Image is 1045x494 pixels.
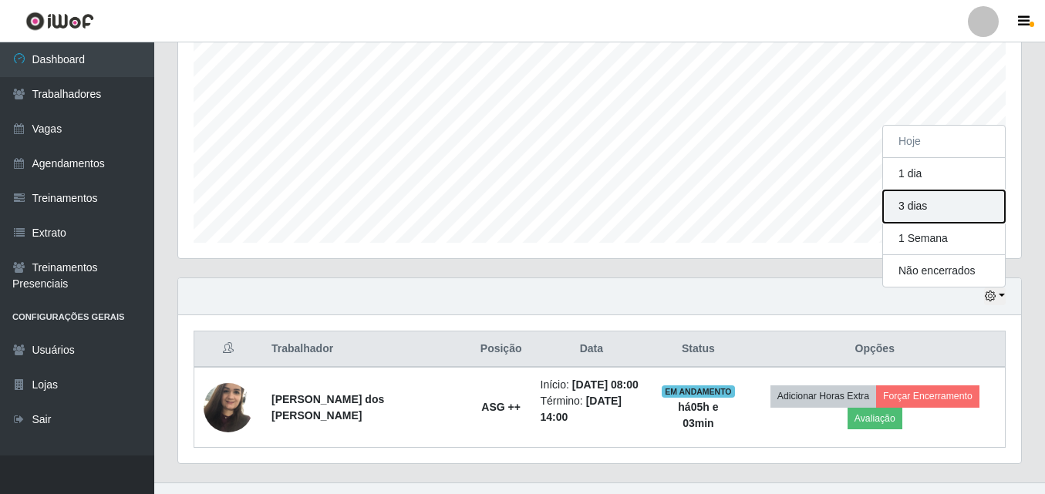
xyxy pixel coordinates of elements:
[541,377,643,393] li: Início:
[531,331,652,368] th: Data
[662,385,735,398] span: EM ANDAMENTO
[770,385,876,407] button: Adicionar Horas Extra
[883,223,1005,255] button: 1 Semana
[883,255,1005,287] button: Não encerrados
[572,378,639,391] time: [DATE] 08:00
[848,408,902,429] button: Avaliação
[262,331,471,368] th: Trabalhador
[883,190,1005,223] button: 3 dias
[883,126,1005,158] button: Hoje
[541,393,643,425] li: Término:
[25,12,94,31] img: CoreUI Logo
[883,158,1005,190] button: 1 dia
[678,401,718,429] strong: há 05 h e 03 min
[745,331,1006,368] th: Opções
[481,401,521,413] strong: ASG ++
[876,385,979,407] button: Forçar Encerramento
[271,393,384,422] strong: [PERSON_NAME] dos [PERSON_NAME]
[652,331,744,368] th: Status
[204,375,253,440] img: 1748573558798.jpeg
[471,331,531,368] th: Posição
